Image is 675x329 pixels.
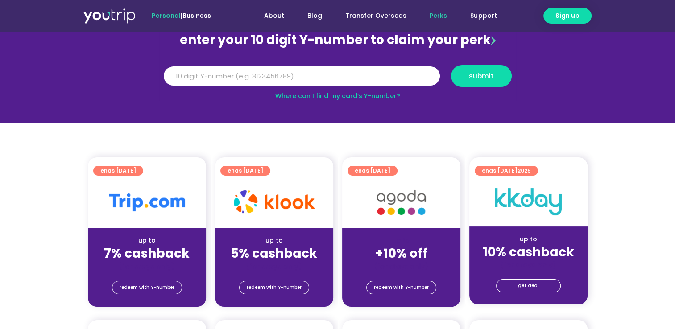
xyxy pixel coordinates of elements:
[159,29,516,52] div: enter your 10 digit Y-number to claim your perk
[93,166,143,176] a: ends [DATE]
[296,8,334,24] a: Blog
[222,262,326,271] div: (for stays only)
[483,243,574,261] strong: 10% cashback
[476,234,580,244] div: up to
[518,167,531,174] span: 2025
[247,281,302,294] span: redeem with Y-number
[366,281,436,294] a: redeem with Y-number
[496,279,561,292] a: get deal
[518,280,539,292] span: get deal
[459,8,508,24] a: Support
[239,281,309,294] a: redeem with Y-number
[555,11,580,21] span: Sign up
[451,65,512,87] button: submit
[375,245,427,262] strong: +10% off
[476,260,580,270] div: (for stays only)
[182,11,211,20] a: Business
[418,8,459,24] a: Perks
[222,236,326,245] div: up to
[275,91,400,100] a: Where can I find my card’s Y-number?
[95,262,199,271] div: (for stays only)
[164,65,512,94] form: Y Number
[349,262,453,271] div: (for stays only)
[95,236,199,245] div: up to
[469,73,494,79] span: submit
[228,166,263,176] span: ends [DATE]
[355,166,390,176] span: ends [DATE]
[152,11,211,20] span: |
[120,281,174,294] span: redeem with Y-number
[100,166,136,176] span: ends [DATE]
[334,8,418,24] a: Transfer Overseas
[220,166,270,176] a: ends [DATE]
[112,281,182,294] a: redeem with Y-number
[348,166,398,176] a: ends [DATE]
[152,11,181,20] span: Personal
[475,166,538,176] a: ends [DATE]2025
[543,8,592,24] a: Sign up
[231,245,317,262] strong: 5% cashback
[235,8,508,24] nav: Menu
[104,245,190,262] strong: 7% cashback
[482,166,531,176] span: ends [DATE]
[253,8,296,24] a: About
[374,281,429,294] span: redeem with Y-number
[393,236,410,245] span: up to
[164,66,440,86] input: 10 digit Y-number (e.g. 8123456789)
